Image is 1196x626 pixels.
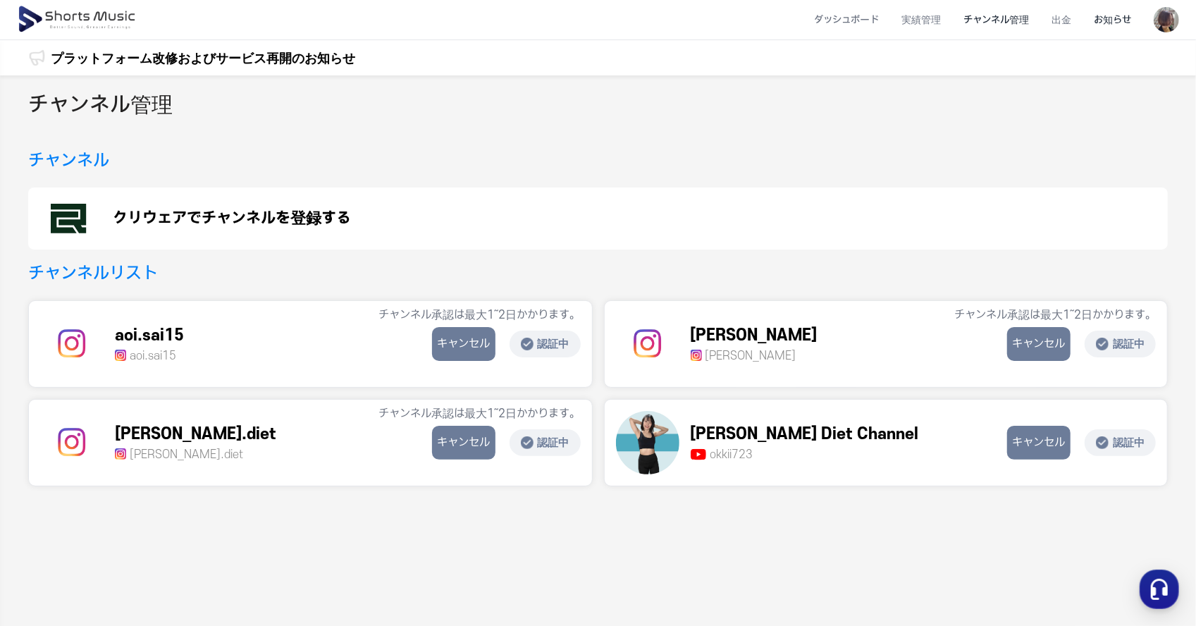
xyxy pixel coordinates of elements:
p: [PERSON_NAME] Diet Channel [691,423,919,446]
p: チャンネル承認は最大1～2日かかります。 [379,405,581,422]
p: チャンネル承認は最大1～2日かかります。 [379,307,581,324]
button: キャンセル [1007,327,1071,361]
span: Settings [209,468,243,479]
h3: チャンネル [28,148,109,173]
a: チャンネル管理 [952,1,1040,39]
button: キャンセル [432,327,495,361]
p: 認証中 [1085,429,1156,457]
p: [PERSON_NAME].diet [115,446,276,463]
button: キャンセル [432,426,495,460]
a: Settings [182,447,271,482]
a: 出金 [1040,1,1083,39]
p: aoi.sai15 [115,348,184,364]
h3: チャンネルリスト [28,261,158,286]
a: お知らせ [1083,1,1142,39]
p: 認証中 [510,429,581,457]
p: クリウェアでチャンネルを登録する [113,210,351,227]
button: キャンセル [1007,426,1071,460]
p: okkii723 [691,446,919,463]
span: Messages [117,469,159,480]
a: クリウェアでチャンネルを登録する [28,188,1168,250]
a: ダッシュボード [803,1,890,39]
a: 実績管理 [890,1,952,39]
p: [PERSON_NAME].diet [115,423,276,446]
a: Home [4,447,93,482]
a: [PERSON_NAME] [PERSON_NAME] [616,312,997,376]
img: 사용자 이미지 [1154,7,1179,32]
a: aoi.sai15 aoi.sai15 [40,312,421,376]
p: 認証中 [510,331,581,358]
p: チャンネル承認は最大1～2日かかります。 [954,307,1156,324]
a: [PERSON_NAME] Diet Channel okkii723 [616,411,997,474]
p: 認証中 [1085,331,1156,358]
img: 알림 아이콘 [28,49,45,66]
p: aoi.sai15 [115,324,184,348]
p: [PERSON_NAME] [691,324,818,348]
p: [PERSON_NAME] [691,348,818,364]
h2: チャンネル管理 [28,90,173,121]
span: Home [36,468,61,479]
a: プラットフォーム改修およびサービス再開のお知らせ [51,49,355,68]
a: Messages [93,447,182,482]
a: [PERSON_NAME].diet [PERSON_NAME].diet [40,411,421,474]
